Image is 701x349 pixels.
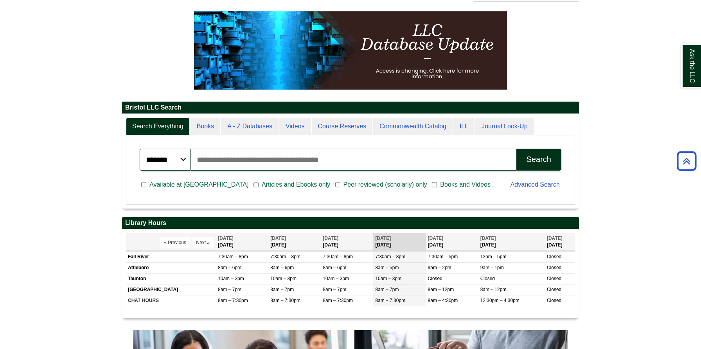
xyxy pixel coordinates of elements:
[375,254,405,259] span: 7:30am – 8pm
[674,156,699,166] a: Back to Top
[547,287,561,292] span: Closed
[221,118,279,135] a: A - Z Databases
[218,254,248,259] span: 7:30am – 8pm
[547,298,561,303] span: Closed
[426,233,478,251] th: [DATE]
[126,273,216,284] td: Taunton
[218,298,248,303] span: 8am – 7:30pm
[270,287,294,292] span: 8am – 7pm
[126,118,190,135] a: Search Everything
[323,265,346,270] span: 8am – 6pm
[428,236,444,241] span: [DATE]
[373,233,426,251] th: [DATE]
[428,287,454,292] span: 8am – 12pm
[547,236,563,241] span: [DATE]
[218,236,234,241] span: [DATE]
[122,217,579,229] h2: Library Hours
[126,295,216,306] td: CHAT HOURS
[323,236,338,241] span: [DATE]
[192,237,214,248] button: Next »
[218,265,241,270] span: 8am – 6pm
[253,181,259,188] input: Articles and Ebooks only
[323,287,346,292] span: 8am – 7pm
[453,118,475,135] a: ILL
[270,254,300,259] span: 7:30am – 8pm
[478,233,545,251] th: [DATE]
[547,254,561,259] span: Closed
[375,298,405,303] span: 8am – 7:30pm
[268,233,321,251] th: [DATE]
[547,276,561,281] span: Closed
[428,265,451,270] span: 9am – 2pm
[270,236,286,241] span: [DATE]
[545,233,575,251] th: [DATE]
[335,181,340,188] input: Peer reviewed (scholarly) only
[432,181,437,188] input: Books and Videos
[218,287,241,292] span: 8am – 7pm
[375,265,399,270] span: 8am – 5pm
[122,102,579,114] h2: Bristol LLC Search
[428,254,458,259] span: 7:30am – 5pm
[480,276,495,281] span: Closed
[375,276,401,281] span: 10am – 3pm
[375,287,399,292] span: 8am – 7pm
[340,180,430,189] span: Peer reviewed (scholarly) only
[375,236,391,241] span: [DATE]
[321,233,373,251] th: [DATE]
[437,180,494,189] span: Books and Videos
[141,181,146,188] input: Available at [GEOGRAPHIC_DATA]
[126,284,216,295] td: [GEOGRAPHIC_DATA]
[323,298,353,303] span: 8am – 7:30pm
[279,118,311,135] a: Videos
[480,298,519,303] span: 12:30pm – 4:30pm
[270,276,297,281] span: 10am – 3pm
[480,236,496,241] span: [DATE]
[428,276,442,281] span: Closed
[146,180,252,189] span: Available at [GEOGRAPHIC_DATA]
[191,118,220,135] a: Books
[323,254,353,259] span: 7:30am – 8pm
[218,276,244,281] span: 10am – 3pm
[259,180,333,189] span: Articles and Ebooks only
[126,263,216,273] td: Attleboro
[373,118,453,135] a: Commonwealth Catalog
[126,251,216,262] td: Fall River
[270,265,294,270] span: 8am – 6pm
[194,11,507,90] img: HTML tutorial
[480,254,507,259] span: 12pm – 5pm
[160,237,191,248] button: « Previous
[547,265,561,270] span: Closed
[428,298,458,303] span: 8am – 4:30pm
[323,276,349,281] span: 10am – 3pm
[480,287,507,292] span: 8am – 12pm
[475,118,534,135] a: Journal Look-Up
[516,149,561,171] button: Search
[510,181,560,188] a: Advanced Search
[216,233,268,251] th: [DATE]
[312,118,373,135] a: Course Reserves
[480,265,504,270] span: 9am – 1pm
[527,155,551,164] div: Search
[270,298,300,303] span: 8am – 7:30pm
